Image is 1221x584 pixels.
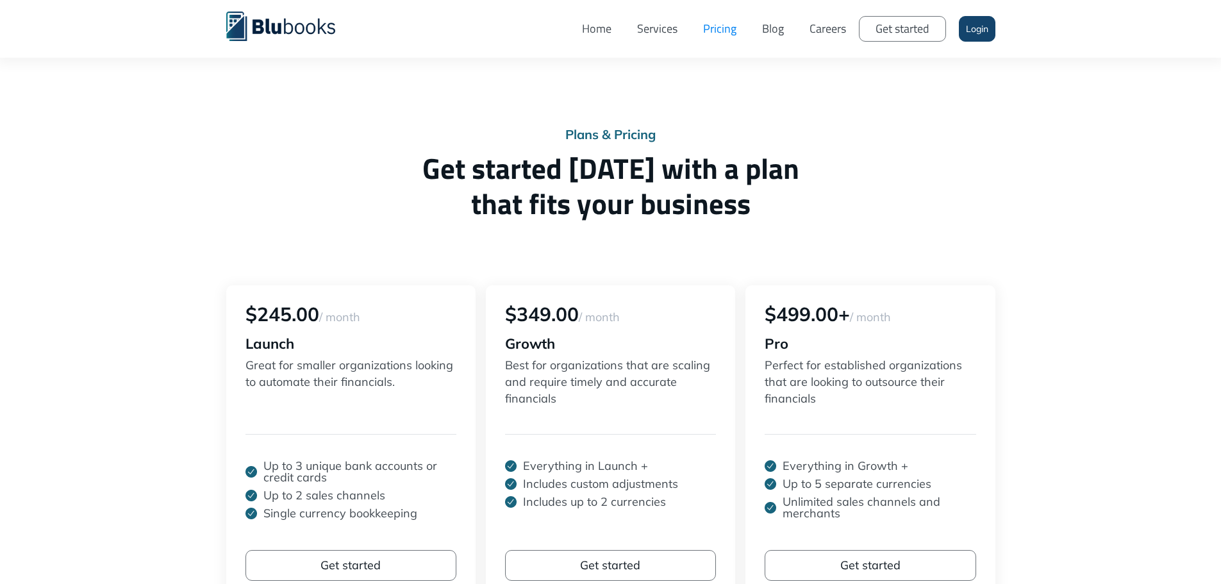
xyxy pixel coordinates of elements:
[783,496,976,519] p: Unlimited sales channels and merchants
[263,460,456,483] p: Up to 3 unique bank accounts or credit cards
[959,16,995,42] a: Login
[505,357,716,408] p: Best for organizations that are scaling and require timely and accurate financials
[245,357,456,408] p: Great for smaller organizations looking to automate their financials.
[319,310,360,324] span: / month
[783,478,931,490] p: Up to 5 separate currencies
[765,305,976,324] div: $499.00+
[569,10,624,48] a: Home
[624,10,690,48] a: Services
[263,490,385,501] p: Up to 2 sales channels
[245,550,456,581] a: Get started
[579,310,620,324] span: / month
[797,10,859,48] a: Careers
[850,310,891,324] span: / month
[505,305,716,324] div: $349.00
[765,337,976,351] div: Pro
[245,305,456,324] div: $245.00
[690,10,749,48] a: Pricing
[523,496,666,508] p: Includes up to 2 currencies
[859,16,946,42] a: Get started
[245,337,456,351] div: Launch
[226,128,995,141] div: Plans & Pricing
[523,460,648,472] p: Everything in Launch +
[783,460,908,472] p: Everything in Growth +
[505,550,716,581] a: Get started
[523,478,678,490] p: Includes custom adjustments
[226,186,995,221] span: that fits your business
[263,508,417,519] p: Single currency bookkeeping
[765,357,976,408] p: Perfect for established organizations that are looking to outsource their financials
[226,10,354,41] a: home
[749,10,797,48] a: Blog
[505,337,716,351] div: Growth
[226,151,995,221] h1: Get started [DATE] with a plan
[765,550,976,581] a: Get started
